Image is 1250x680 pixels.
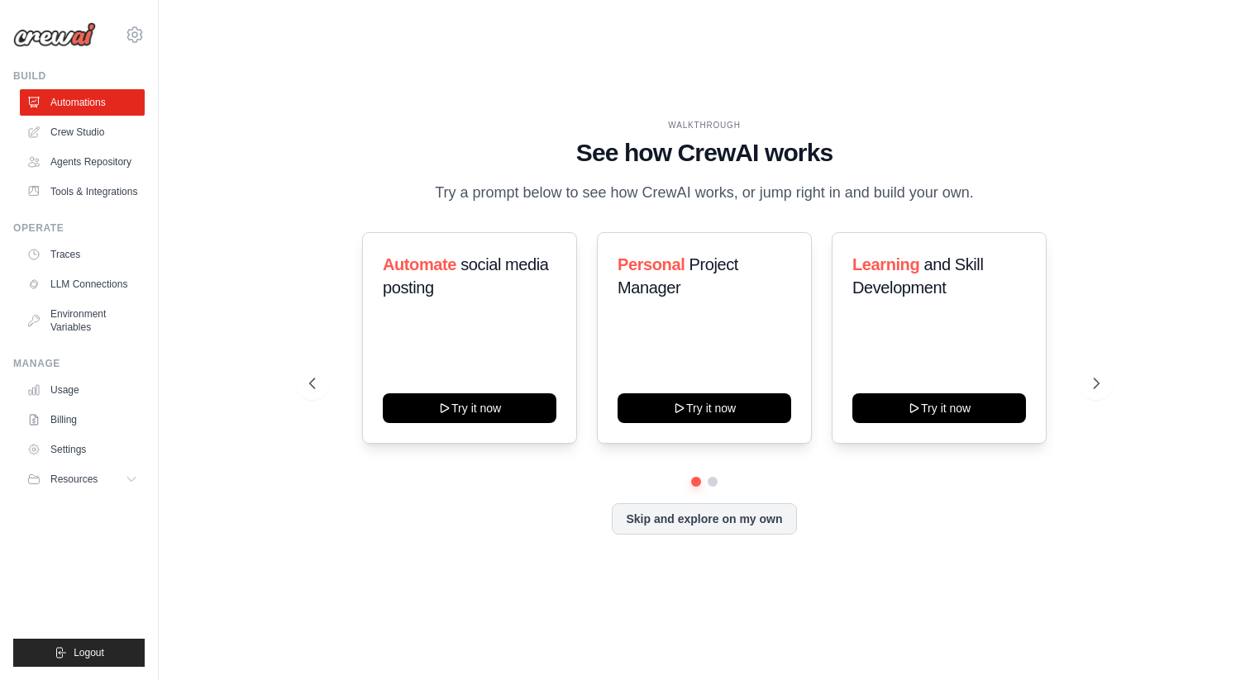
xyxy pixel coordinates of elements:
a: LLM Connections [20,271,145,297]
a: Agents Repository [20,149,145,175]
span: and Skill Development [852,255,983,297]
span: Automate [383,255,456,273]
a: Automations [20,89,145,116]
span: social media posting [383,255,549,297]
button: Try it now [852,393,1026,423]
a: Billing [20,407,145,433]
span: Logout [74,646,104,659]
a: Settings [20,436,145,463]
p: Try a prompt below to see how CrewAI works, or jump right in and build your own. [427,181,982,205]
div: Manage [13,357,145,370]
button: Logout [13,639,145,667]
div: Build [13,69,145,83]
a: Usage [20,377,145,403]
span: Personal [618,255,685,273]
a: Environment Variables [20,301,145,340]
img: Logo [13,22,96,47]
span: Learning [852,255,919,273]
span: Resources [50,473,98,486]
button: Try it now [383,393,556,423]
span: Project Manager [618,255,738,297]
a: Traces [20,241,145,268]
h1: See how CrewAI works [309,138,1100,168]
a: Crew Studio [20,119,145,145]
button: Skip and explore on my own [612,503,796,535]
a: Tools & Integrations [20,178,145,205]
button: Resources [20,466,145,492]
button: Try it now [618,393,791,423]
div: WALKTHROUGH [309,119,1100,131]
div: Operate [13,221,145,235]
